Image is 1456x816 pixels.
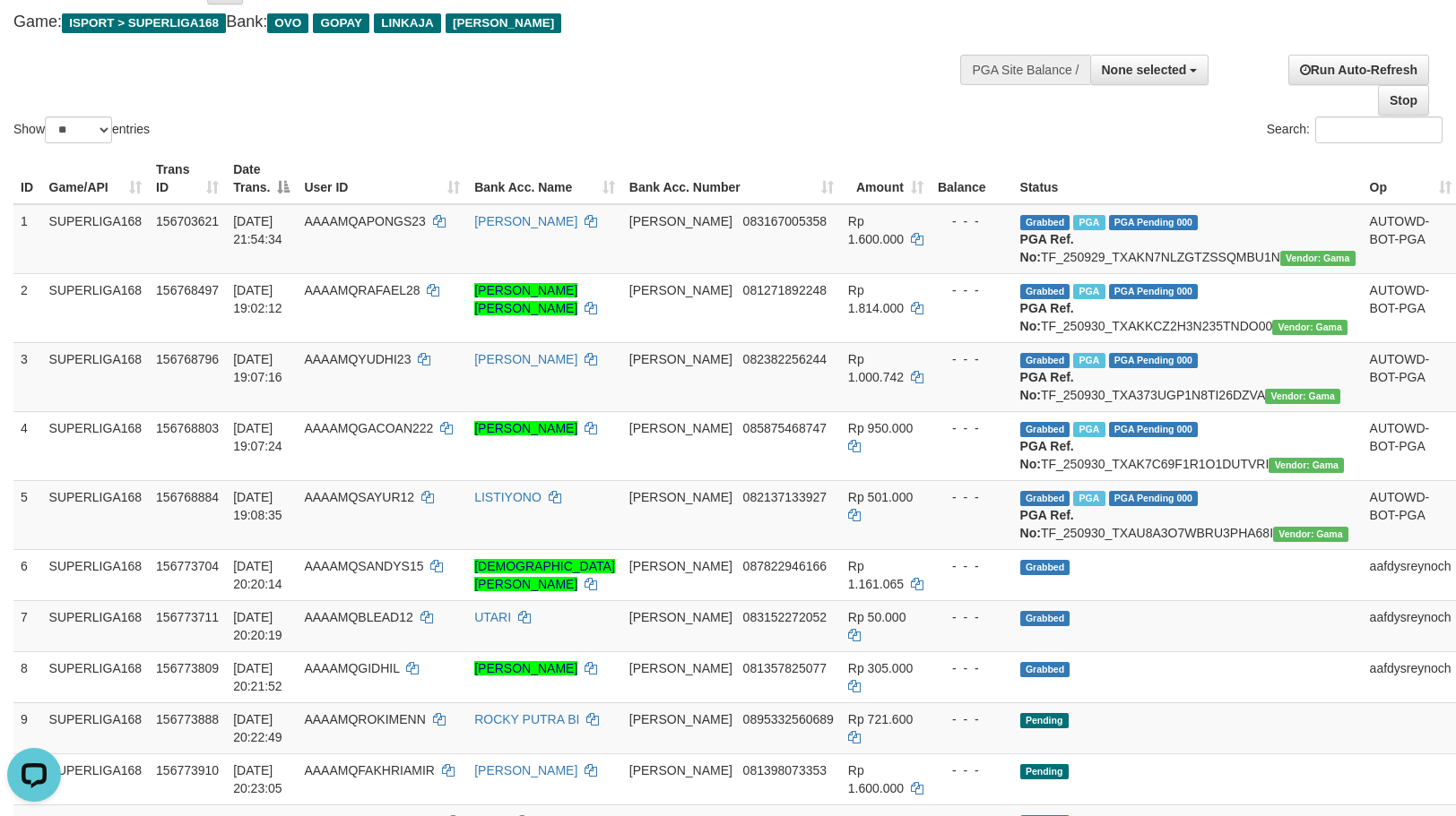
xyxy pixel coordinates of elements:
label: Search: [1267,116,1443,143]
span: Copy 082382256244 to clipboard [743,352,827,366]
span: GOPAY [313,13,369,33]
td: SUPERLIGA168 [42,480,150,549]
span: [DATE] 20:20:14 [233,559,282,591]
th: User ID: activate to sort column ascending [297,153,467,204]
a: [PERSON_NAME] [474,763,577,777]
span: [PERSON_NAME] [446,13,561,33]
a: [PERSON_NAME] [474,661,577,675]
span: LINKAJA [374,13,441,33]
th: Status [1013,153,1363,204]
th: Date Trans.: activate to sort column descending [226,153,297,204]
label: Show entries [13,116,150,143]
div: - - - [938,659,1006,677]
span: Vendor URL: https://trx31.1velocity.biz [1280,251,1356,266]
span: [PERSON_NAME] [629,763,732,777]
span: Rp 305.000 [848,661,913,675]
div: - - - [938,350,1006,368]
th: ID [13,153,42,204]
td: 4 [13,411,42,480]
span: [DATE] 19:07:24 [233,421,282,453]
span: AAAAMQBLEAD12 [304,610,412,624]
td: 9 [13,702,42,753]
span: Rp 1.600.000 [848,763,904,795]
div: - - - [938,281,1006,299]
span: Rp 1.814.000 [848,283,904,315]
span: 156773809 [156,661,219,675]
span: Rp 50.000 [848,610,906,624]
span: [PERSON_NAME] [629,490,732,504]
h4: Game: Bank: [13,13,953,31]
span: 156773910 [156,763,219,777]
span: Rp 721.600 [848,712,913,726]
span: 156773711 [156,610,219,624]
th: Bank Acc. Name: activate to sort column ascending [467,153,622,204]
span: Grabbed [1020,284,1070,299]
span: Copy 083152272052 to clipboard [743,610,827,624]
span: Rp 1.161.065 [848,559,904,591]
span: 156768796 [156,352,219,366]
td: TF_250929_TXAKN7NLZGTZSSQMBU1N [1013,204,1363,274]
div: - - - [938,212,1006,230]
span: [DATE] 20:23:05 [233,763,282,795]
span: Grabbed [1020,422,1070,437]
span: Copy 0895332560689 to clipboard [743,712,834,726]
span: Rp 501.000 [848,490,913,504]
th: Game/API: activate to sort column ascending [42,153,150,204]
td: SUPERLIGA168 [42,753,150,804]
button: None selected [1090,55,1209,85]
span: 156768884 [156,490,219,504]
a: [PERSON_NAME] [PERSON_NAME] [474,283,577,315]
span: AAAAMQGACOAN222 [304,421,433,435]
span: PGA Pending [1109,353,1199,368]
span: Marked by aafsoumeymey [1073,422,1105,437]
span: Pending [1020,764,1069,779]
span: Copy 081357825077 to clipboard [743,661,827,675]
span: Grabbed [1020,611,1070,626]
span: PGA Pending [1109,215,1199,230]
span: AAAAMQGIDHIL [304,661,399,675]
div: PGA Site Balance / [960,55,1089,85]
span: AAAAMQFAKHRIAMIR [304,763,434,777]
td: SUPERLIGA168 [42,702,150,753]
td: 8 [13,651,42,702]
th: Trans ID: activate to sort column ascending [149,153,226,204]
a: Run Auto-Refresh [1288,55,1429,85]
span: [PERSON_NAME] [629,610,732,624]
span: PGA Pending [1109,422,1199,437]
span: Marked by aafsoumeymey [1073,353,1105,368]
td: SUPERLIGA168 [42,342,150,411]
td: 3 [13,342,42,411]
span: Marked by aafchhiseyha [1073,215,1105,230]
td: TF_250930_TXA373UGP1N8TI26DZVA [1013,342,1363,411]
span: Grabbed [1020,215,1070,230]
span: [PERSON_NAME] [629,283,732,297]
td: TF_250930_TXAK7C69F1R1O1DUTVRI [1013,411,1363,480]
span: [PERSON_NAME] [629,352,732,366]
td: 1 [13,204,42,274]
td: TF_250930_TXAKKCZ2H3N235TNDO00 [1013,273,1363,342]
td: SUPERLIGA168 [42,600,150,651]
span: [DATE] 21:54:34 [233,214,282,246]
span: Marked by aafsoumeymey [1073,491,1105,506]
td: TF_250930_TXAU8A3O7WBRU3PHA68I [1013,480,1363,549]
span: Copy 087822946166 to clipboard [743,559,827,573]
a: [PERSON_NAME] [474,352,577,366]
td: SUPERLIGA168 [42,204,150,274]
b: PGA Ref. No: [1020,370,1074,402]
div: - - - [938,557,1006,575]
span: [DATE] 19:07:16 [233,352,282,384]
span: [PERSON_NAME] [629,421,732,435]
span: Copy 081271892248 to clipboard [743,283,827,297]
a: [DEMOGRAPHIC_DATA][PERSON_NAME] [474,559,615,591]
div: - - - [938,710,1006,728]
span: Rp 1.600.000 [848,214,904,246]
b: PGA Ref. No: [1020,232,1074,264]
span: 156768803 [156,421,219,435]
span: Rp 950.000 [848,421,913,435]
span: Vendor URL: https://trx31.1velocity.biz [1265,389,1340,404]
span: AAAAMQRAFAEL28 [304,283,420,297]
span: AAAAMQYUDHI23 [304,352,411,366]
span: PGA Pending [1109,284,1199,299]
span: ISPORT > SUPERLIGA168 [62,13,226,33]
th: Amount: activate to sort column ascending [841,153,931,204]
